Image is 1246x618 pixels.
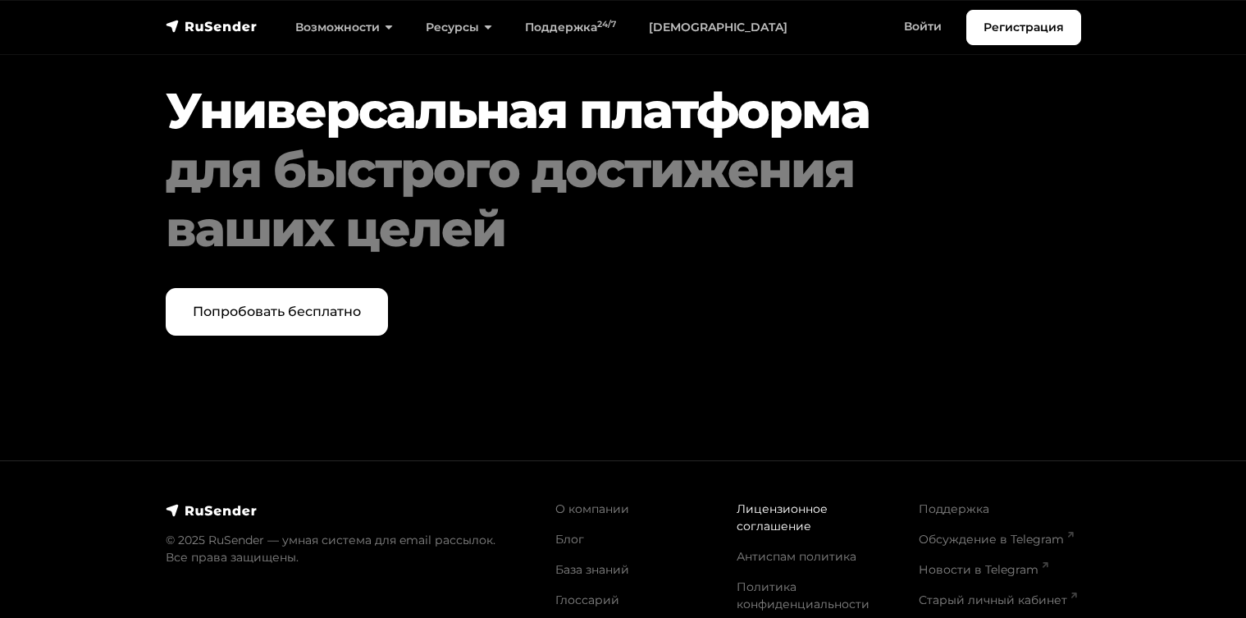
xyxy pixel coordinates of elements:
[966,10,1081,45] a: Регистрация
[555,501,629,516] a: О компании
[919,593,1077,607] a: Старый личный кабинет
[888,10,958,43] a: Войти
[597,19,616,30] sup: 24/7
[919,501,989,516] a: Поддержка
[409,11,509,44] a: Ресурсы
[279,11,409,44] a: Возможности
[737,579,869,611] a: Политика конфиденциальности
[166,18,258,34] img: RuSender
[919,532,1074,547] a: Обсуждение в Telegram
[166,532,536,566] p: © 2025 RuSender — умная система для email рассылок. Все права защищены.
[919,562,1048,577] a: Новости в Telegram
[555,532,584,547] a: Блог
[555,562,629,577] a: База знаний
[632,11,804,44] a: [DEMOGRAPHIC_DATA]
[166,81,1003,259] h2: Универсальная платформа
[166,288,388,336] a: Попробовать бесплатно
[737,549,856,564] a: Антиспам политика
[166,140,1003,259] div: для быстрого достижения ваших целей
[166,502,258,519] img: RuSender
[737,501,828,533] a: Лицензионное соглашение
[555,593,619,607] a: Глоссарий
[509,11,632,44] a: Поддержка24/7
